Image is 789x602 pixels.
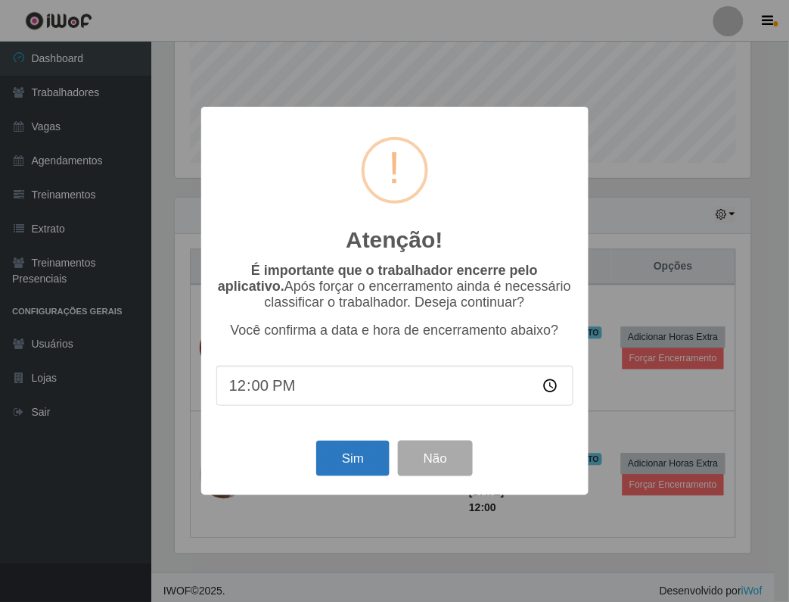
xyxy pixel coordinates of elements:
p: Após forçar o encerramento ainda é necessário classificar o trabalhador. Deseja continuar? [216,263,573,310]
b: É importante que o trabalhador encerre pelo aplicativo. [218,263,538,294]
button: Não [398,441,473,476]
h2: Atenção! [346,226,443,254]
button: Sim [316,441,390,476]
p: Você confirma a data e hora de encerramento abaixo? [216,323,573,338]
